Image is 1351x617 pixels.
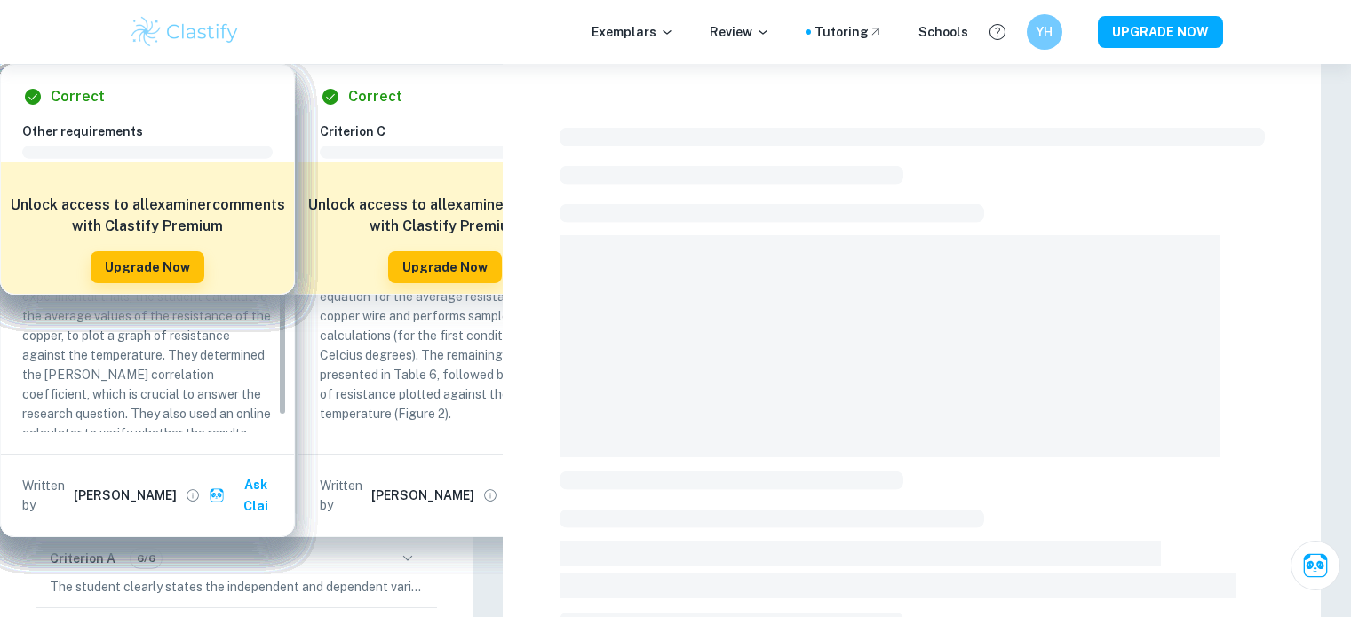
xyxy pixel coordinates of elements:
[51,86,105,107] h6: Correct
[307,194,583,237] h6: Unlock access to all examiner comments with Clastify Premium
[592,22,674,42] p: Exemplars
[22,122,287,141] h6: Other requirements
[50,549,115,568] h6: Criterion A
[1098,16,1223,48] button: UPGRADE NOW
[710,22,770,42] p: Review
[918,22,968,42] a: Schools
[131,550,162,566] span: 6/6
[50,577,423,597] p: The student clearly states the independent and dependent variables in the research question, incl...
[1027,14,1062,50] button: YH
[91,251,204,283] button: Upgrade Now
[22,476,70,515] p: Written by
[371,486,474,505] h6: [PERSON_NAME]
[22,248,273,463] p: The data processing performed by the student is appropriate. Out of 5 experimental trials, the st...
[10,194,285,237] h6: Unlock access to all examiner comments with Clastify Premium
[982,17,1013,47] button: Help and Feedback
[1291,541,1340,590] button: Ask Clai
[320,122,584,141] h6: Criterion C
[478,483,503,508] button: View full profile
[205,469,287,522] button: Ask Clai
[180,483,205,508] button: View full profile
[348,86,402,107] h6: Correct
[320,476,368,515] p: Written by
[815,22,883,42] a: Tutoring
[74,486,177,505] h6: [PERSON_NAME]
[1034,22,1054,42] h6: YH
[129,14,242,50] img: Clastify logo
[388,251,502,283] button: Upgrade Now
[209,487,226,504] img: clai.svg
[320,248,570,423] p: The raw data is presented in a neat table (Table 5). Then, the student presents the equation for ...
